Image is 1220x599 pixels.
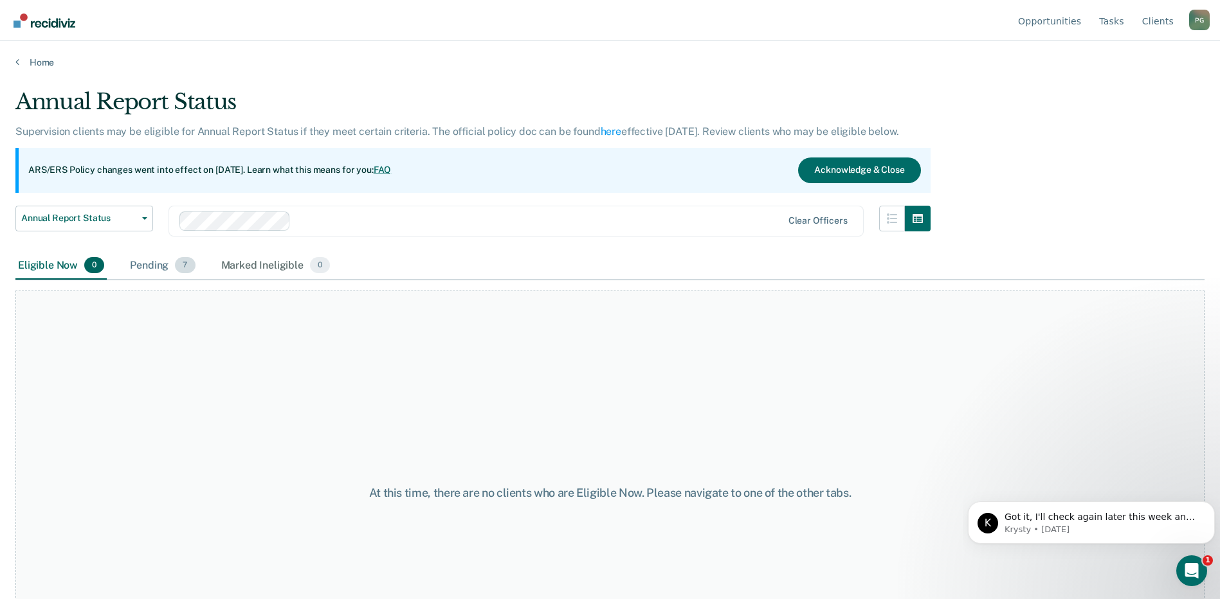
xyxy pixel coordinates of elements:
div: At this time, there are no clients who are Eligible Now. Please navigate to one of the other tabs. [313,486,907,500]
iframe: Intercom notifications message [963,474,1220,564]
button: Annual Report Status [15,206,153,231]
div: Eligible Now0 [15,252,107,280]
iframe: Intercom live chat [1176,555,1207,586]
span: 1 [1203,555,1213,566]
span: 0 [84,257,104,274]
span: Annual Report Status [21,213,137,224]
a: here [601,125,621,138]
span: 0 [310,257,330,274]
div: P G [1189,10,1210,30]
span: 7 [175,257,195,274]
div: Clear officers [788,215,848,226]
p: ARS/ERS Policy changes went into effect on [DATE]. Learn what this means for you: [28,164,391,177]
div: Marked Ineligible0 [219,252,333,280]
img: Recidiviz [14,13,75,28]
a: Home [15,57,1205,68]
div: Annual Report Status [15,89,931,125]
button: Profile dropdown button [1189,10,1210,30]
p: Supervision clients may be eligible for Annual Report Status if they meet certain criteria. The o... [15,125,898,138]
a: FAQ [374,165,392,175]
button: Acknowledge & Close [798,157,920,183]
div: Pending7 [127,252,197,280]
